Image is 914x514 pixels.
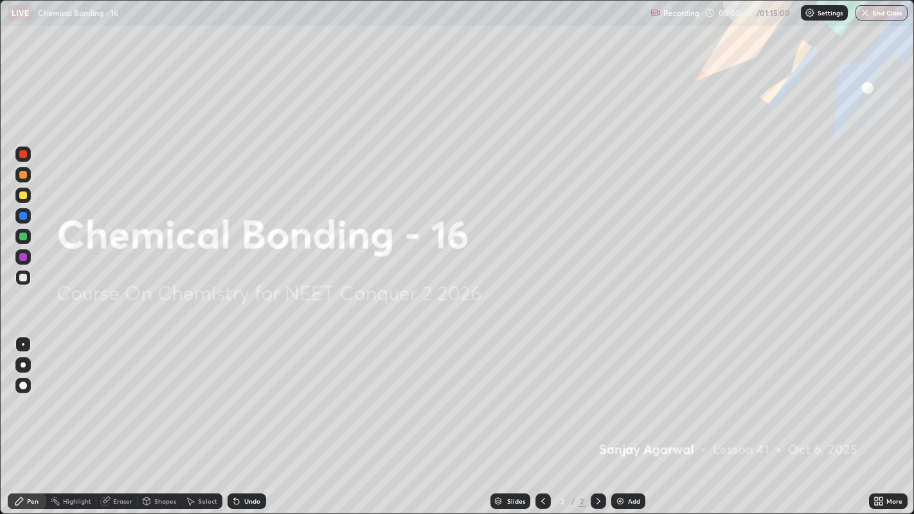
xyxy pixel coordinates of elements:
img: class-settings-icons [805,8,815,18]
div: Add [628,498,640,504]
div: Pen [27,498,39,504]
p: Recording [663,8,699,18]
div: 2 [556,497,569,505]
div: 2 [578,495,586,507]
div: Highlight [63,498,91,504]
div: More [886,498,902,504]
div: Slides [507,498,525,504]
img: add-slide-button [615,496,625,506]
img: end-class-cross [860,8,870,18]
div: Eraser [113,498,132,504]
p: Settings [818,10,843,16]
div: Undo [244,498,260,504]
p: LIVE [12,8,29,18]
img: recording.375f2c34.svg [650,8,661,18]
p: Chemical Bonding - 16 [38,8,118,18]
div: Select [198,498,217,504]
div: Shapes [154,498,176,504]
button: End Class [856,5,908,21]
div: / [571,497,575,505]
